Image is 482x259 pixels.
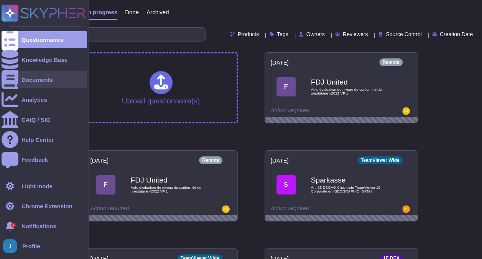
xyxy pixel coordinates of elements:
span: Notifications [21,223,56,229]
button: user [2,237,22,254]
span: [DATE] [271,158,289,163]
div: Light mode [21,183,53,189]
span: In progress [86,9,117,15]
span: [DATE] [271,60,289,65]
span: Art. 25 DSGVO Checkliste TeamViewer 10 Corporate en [GEOGRAPHIC_DATA] [311,186,388,193]
a: Knowledge Base [2,51,87,68]
img: user [402,205,410,213]
img: user [402,107,410,115]
a: Documents [2,71,87,88]
span: Tags [277,32,288,37]
img: user [3,239,17,253]
span: Profile [22,243,40,249]
span: Auto évaluation du niveau de conformité du prestataire v2022 VF 1 [311,88,388,95]
div: F [96,175,115,194]
b: FDJ United [131,176,207,184]
b: Sparkasse [311,176,388,184]
div: Action required [271,205,365,213]
span: Creation Date [440,32,473,37]
img: user [222,205,230,213]
span: Archived [146,9,169,15]
div: Upload questionnaire(s) [122,71,200,105]
div: Documents [21,77,53,83]
input: Search by keywords [30,28,206,41]
a: Help Center [2,131,87,148]
div: S [276,175,296,194]
span: Auto évaluation du niveau de conformité du prestataire v2022 VF 1 [131,186,207,193]
div: Questionnaires [21,37,63,43]
a: Feedback [2,151,87,168]
div: CAIQ / SIG [21,117,51,123]
div: Action required [90,205,184,213]
span: Reviewers [343,32,368,37]
div: Remote [379,58,402,66]
span: Source Control [386,32,421,37]
div: Remote [199,156,222,164]
span: Owners [306,32,325,37]
a: Questionnaires [2,31,87,48]
a: Analytics [2,91,87,108]
div: F [276,77,296,96]
div: TeamViewer Wide [358,156,403,164]
div: Action required [271,107,365,115]
div: Help Center [21,137,54,143]
div: Knowledge Base [21,57,67,63]
div: Analytics [21,97,47,103]
a: CAIQ / SIG [2,111,87,128]
span: [DATE] [90,158,109,163]
div: Chrome Extension [21,203,72,209]
span: Products [238,32,259,37]
div: Feedback [21,157,48,163]
a: Chrome Extension [2,198,87,214]
b: FDJ United [311,78,388,86]
div: 2 [11,223,16,227]
span: Done [125,9,139,15]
